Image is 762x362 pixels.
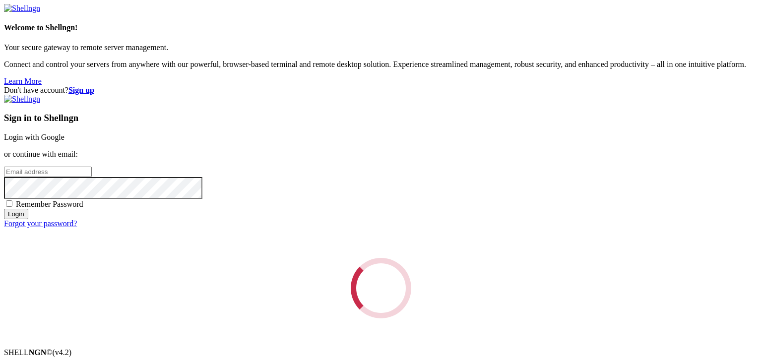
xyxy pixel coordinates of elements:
[4,113,758,123] h3: Sign in to Shellngn
[53,348,72,357] span: 4.2.0
[29,348,47,357] b: NGN
[4,23,758,32] h4: Welcome to Shellngn!
[68,86,94,94] a: Sign up
[4,77,42,85] a: Learn More
[4,209,28,219] input: Login
[351,258,411,318] div: Loading...
[4,167,92,177] input: Email address
[4,348,71,357] span: SHELL ©
[4,60,758,69] p: Connect and control your servers from anywhere with our powerful, browser-based terminal and remo...
[4,4,40,13] img: Shellngn
[4,219,77,228] a: Forgot your password?
[4,43,758,52] p: Your secure gateway to remote server management.
[4,150,758,159] p: or continue with email:
[4,133,64,141] a: Login with Google
[4,95,40,104] img: Shellngn
[4,86,758,95] div: Don't have account?
[6,200,12,207] input: Remember Password
[16,200,83,208] span: Remember Password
